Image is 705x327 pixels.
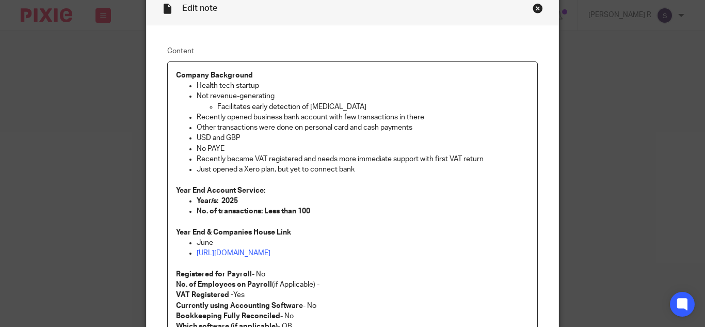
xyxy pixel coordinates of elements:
[176,290,529,300] p: Yes
[176,313,280,320] strong: Bookkeeping Fully Reconciled
[176,281,272,288] strong: No. of Employees on Payroll
[176,311,529,321] p: - No
[176,301,529,311] p: - No
[176,269,529,279] p: - No
[197,197,238,205] strong: Year/s: 2025
[197,91,529,101] p: Not revenue-generating
[167,46,538,56] label: Content
[176,271,252,278] strong: Registered for Payroll
[217,102,529,112] p: Facilitates early detection of [MEDICAL_DATA]
[176,72,253,79] strong: Company Background
[197,122,529,133] p: Other transactions were done on personal card and cash payments
[176,302,303,309] strong: Currently using Accounting Software
[176,279,529,290] p: (if Applicable) -
[197,208,310,215] strong: No. of transactions: Less than 100
[197,133,529,143] p: USD and GBP
[197,164,529,175] p: Just opened a Xero plan, but yet to connect bank
[197,250,270,257] a: [URL][DOMAIN_NAME]
[197,238,529,248] p: June
[176,187,265,194] strong: Year End Account Service:
[176,291,233,299] strong: VAT Registered -
[533,3,543,13] div: Close this dialog window
[197,154,529,164] p: Recently became VAT registered and needs more immediate support with first VAT return
[176,229,291,236] strong: Year End & Companies House Link
[197,112,529,122] p: Recently opened business bank account with few transactions in there
[197,81,529,91] p: Health tech startup
[182,4,217,12] span: Edit note
[197,144,529,154] p: No PAYE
